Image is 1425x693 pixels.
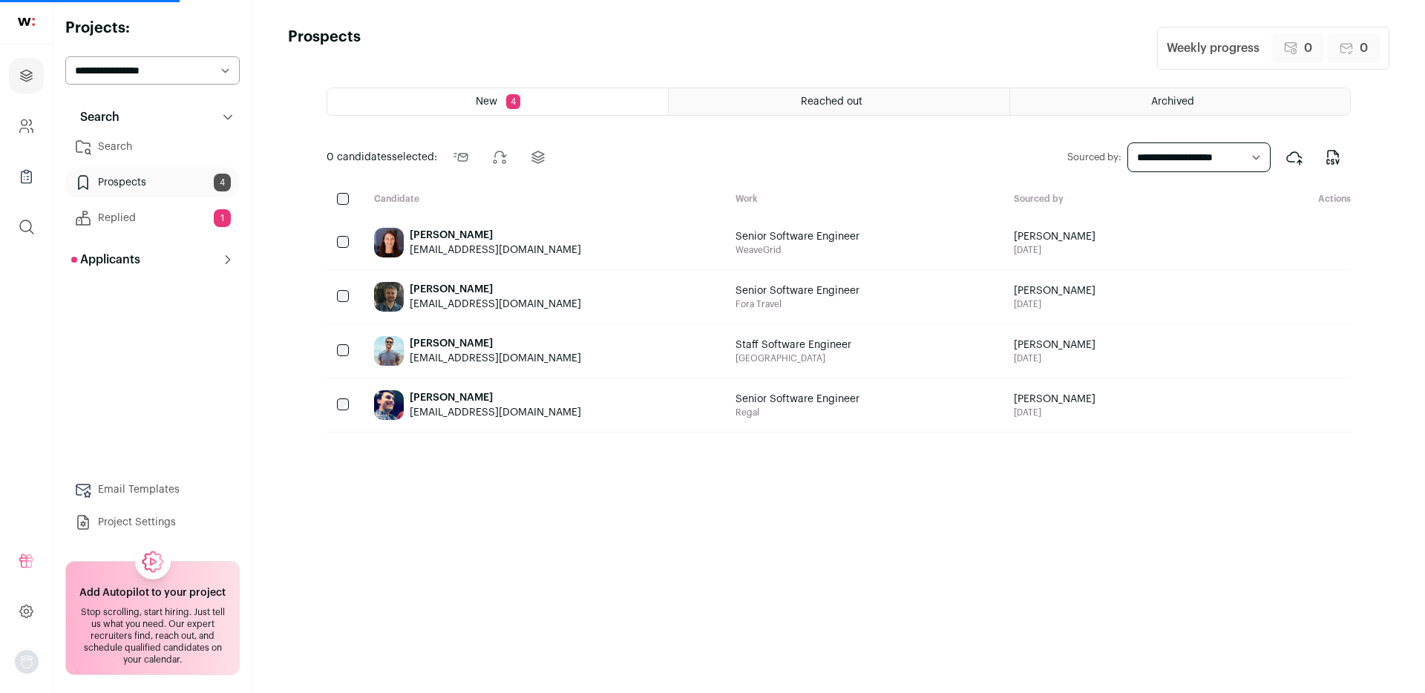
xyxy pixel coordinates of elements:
[1304,39,1312,57] span: 0
[9,159,44,194] a: Company Lists
[410,405,581,420] div: [EMAIL_ADDRESS][DOMAIN_NAME]
[410,243,581,257] div: [EMAIL_ADDRESS][DOMAIN_NAME]
[65,168,240,197] a: Prospects4
[1014,352,1095,364] span: [DATE]
[1014,229,1095,244] span: [PERSON_NAME]
[1014,244,1095,256] span: [DATE]
[1014,283,1095,298] span: [PERSON_NAME]
[1067,151,1121,163] label: Sourced by:
[362,193,724,207] div: Candidate
[736,244,859,256] span: WeaveGrid
[374,228,404,257] img: a908ab693b4eeb2cf4a265b01bf7ea958851f6302e84ac7b1bb6dfe30595bbca
[15,650,39,674] button: Open dropdown
[736,338,851,352] span: Staff Software Engineer
[1167,39,1259,57] div: Weekly progress
[65,475,240,505] a: Email Templates
[410,297,581,312] div: [EMAIL_ADDRESS][DOMAIN_NAME]
[71,108,119,126] p: Search
[736,392,859,407] span: Senior Software Engineer
[1360,39,1368,57] span: 0
[79,585,226,600] h2: Add Autopilot to your project
[669,88,1009,115] a: Reached out
[724,193,1002,207] div: Work
[65,203,240,233] a: Replied1
[214,209,231,227] span: 1
[506,94,520,109] span: 4
[1010,88,1350,115] a: Archived
[410,228,581,243] div: [PERSON_NAME]
[65,508,240,537] a: Project Settings
[736,352,851,364] span: [GEOGRAPHIC_DATA]
[65,245,240,275] button: Applicants
[736,407,859,418] span: Regal
[1014,338,1095,352] span: [PERSON_NAME]
[410,336,581,351] div: [PERSON_NAME]
[65,132,240,162] a: Search
[65,102,240,132] button: Search
[65,18,240,39] h2: Projects:
[374,336,404,366] img: 47524c2bd418d266fdf8f233f6af6dfdf5d0959956605ef6cacefbb32938e8cc.jpg
[214,174,231,191] span: 4
[65,561,240,675] a: Add Autopilot to your project Stop scrolling, start hiring. Just tell us what you need. Our exper...
[1014,407,1095,418] span: [DATE]
[1014,298,1095,310] span: [DATE]
[1238,193,1351,207] div: Actions
[327,152,392,162] span: 0 candidates
[9,58,44,93] a: Projects
[476,96,497,107] span: New
[15,650,39,674] img: nopic.png
[1315,139,1351,175] button: Export to CSV
[374,390,404,420] img: 3c3125013f6f299c569cfb6cc5ca30a2e17c97cf6f030011cda6299c67c9600d
[801,96,862,107] span: Reached out
[410,351,581,366] div: [EMAIL_ADDRESS][DOMAIN_NAME]
[374,282,404,312] img: f61318f99a04ca64fb521d94e583c19d30e5e635523483aeadc5feea1d7c1520
[1014,392,1095,407] span: [PERSON_NAME]
[9,108,44,144] a: Company and ATS Settings
[410,390,581,405] div: [PERSON_NAME]
[75,606,230,666] div: Stop scrolling, start hiring. Just tell us what you need. Our expert recruiters find, reach out, ...
[327,150,437,165] span: selected:
[410,282,581,297] div: [PERSON_NAME]
[288,27,361,70] h1: Prospects
[18,18,35,26] img: wellfound-shorthand-0d5821cbd27db2630d0214b213865d53afaa358527fdda9d0ea32b1df1b89c2c.svg
[1277,139,1312,175] button: Export to ATS
[1002,193,1238,207] div: Sourced by
[736,229,859,244] span: Senior Software Engineer
[736,283,859,298] span: Senior Software Engineer
[1151,96,1194,107] span: Archived
[71,251,140,269] p: Applicants
[736,298,859,310] span: Fora Travel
